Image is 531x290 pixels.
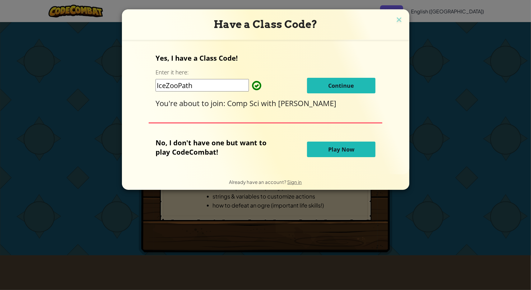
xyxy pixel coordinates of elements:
[287,179,302,185] a: Sign in
[156,53,375,63] p: Yes, I have a Class Code!
[156,138,276,157] p: No, I don't have one but want to play CodeCombat!
[278,98,336,108] span: [PERSON_NAME]
[328,146,354,153] span: Play Now
[307,142,375,157] button: Play Now
[307,78,375,93] button: Continue
[156,68,189,76] label: Enter it here:
[229,179,287,185] span: Already have an account?
[156,98,227,108] span: You're about to join:
[328,82,354,89] span: Continue
[395,16,403,25] img: close icon
[261,98,278,108] span: with
[227,98,261,108] span: Comp Sci
[214,18,317,30] span: Have a Class Code?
